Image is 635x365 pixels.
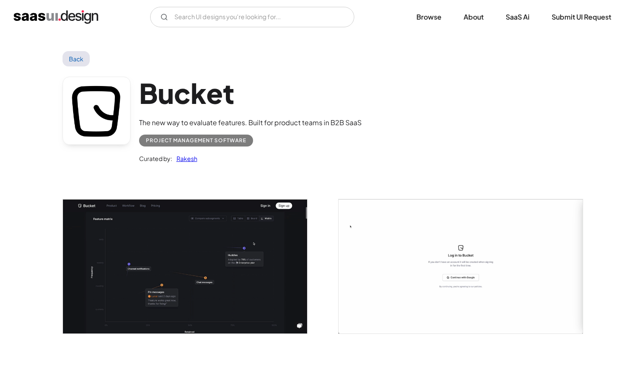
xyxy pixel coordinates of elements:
a: Back [63,51,90,66]
a: About [453,8,494,26]
a: Submit UI Request [541,8,621,26]
a: Browse [406,8,452,26]
a: home [14,10,98,24]
img: 65b73cfc7771d0b8c89ad3ef_bucket%20Login%20screen.png [339,199,583,333]
input: Search UI designs you're looking for... [150,7,354,27]
h1: Bucket [139,77,362,109]
div: Curated by: [139,153,172,164]
img: 65b73cfd80c184325a7c3f91_bucket%20Home%20Screen.png [63,199,307,333]
div: Project Management Software [146,135,246,146]
a: SaaS Ai [495,8,540,26]
a: open lightbox [339,199,583,333]
a: open lightbox [63,199,307,333]
a: Rakesh [172,153,197,164]
div: The new way to evaluate features. Built for product teams in B2B SaaS [139,118,362,128]
form: Email Form [150,7,354,27]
